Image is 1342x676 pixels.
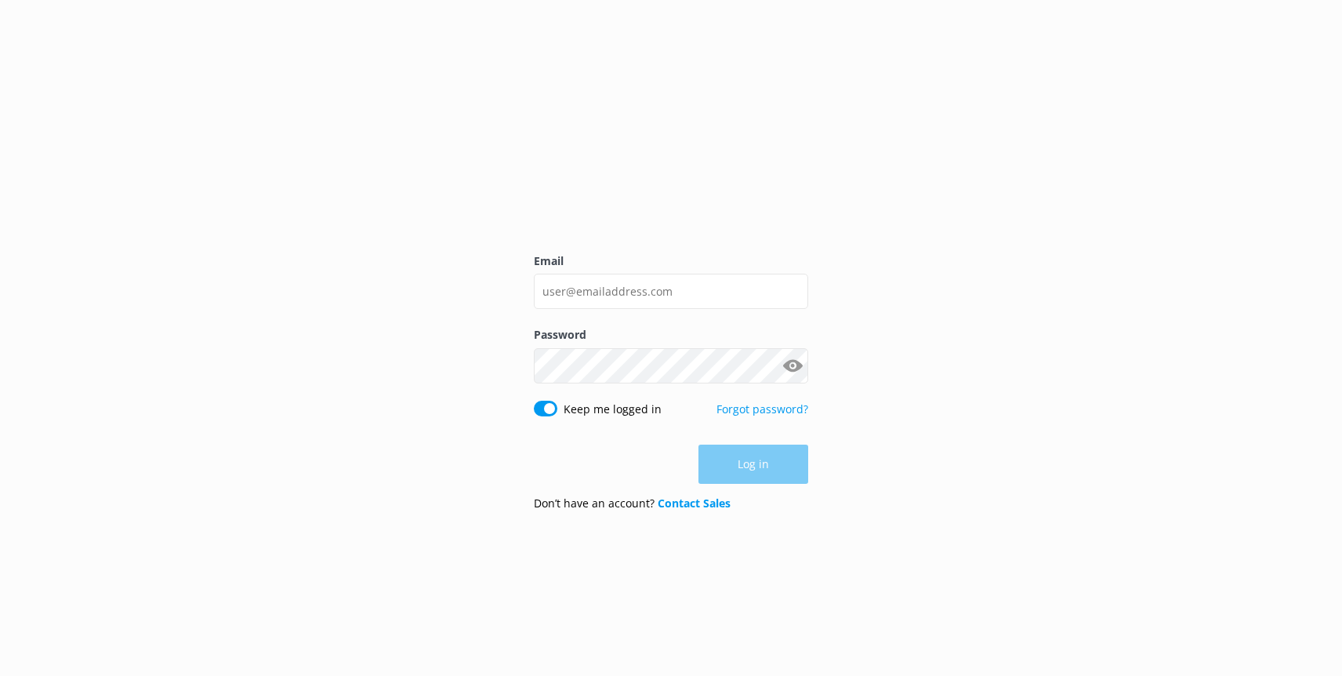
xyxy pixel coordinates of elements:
p: Don’t have an account? [534,495,731,512]
label: Email [534,253,808,270]
a: Forgot password? [716,402,808,416]
button: Show password [777,350,808,381]
label: Keep me logged in [564,401,662,418]
a: Contact Sales [658,496,731,511]
input: user@emailaddress.com [534,274,808,309]
label: Password [534,326,808,343]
